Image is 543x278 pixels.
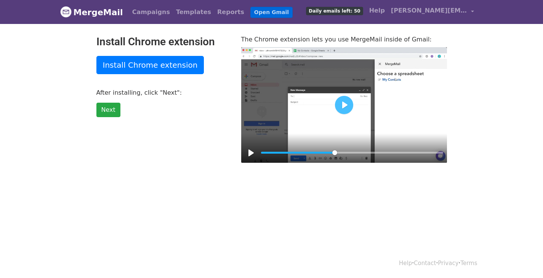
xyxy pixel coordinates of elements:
[96,56,204,74] a: Install Chrome extension
[306,7,363,15] span: Daily emails left: 50
[388,3,477,21] a: [PERSON_NAME][EMAIL_ADDRESS][DOMAIN_NAME]
[438,260,458,267] a: Privacy
[399,260,412,267] a: Help
[261,149,443,156] input: Seek
[414,260,436,267] a: Contact
[241,35,447,43] p: The Chrome extension lets you use MergeMail inside of Gmail:
[250,7,293,18] a: Open Gmail
[245,147,257,159] button: Play
[96,89,230,97] p: After installing, click "Next":
[173,5,214,20] a: Templates
[335,96,353,114] button: Play
[303,3,366,18] a: Daily emails left: 50
[129,5,173,20] a: Campaigns
[60,6,72,17] img: MergeMail logo
[96,35,230,48] h2: Install Chrome extension
[505,241,543,278] iframe: Chat Widget
[460,260,477,267] a: Terms
[96,103,120,117] a: Next
[60,4,123,20] a: MergeMail
[391,6,467,15] span: [PERSON_NAME][EMAIL_ADDRESS][DOMAIN_NAME]
[214,5,247,20] a: Reports
[366,3,388,18] a: Help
